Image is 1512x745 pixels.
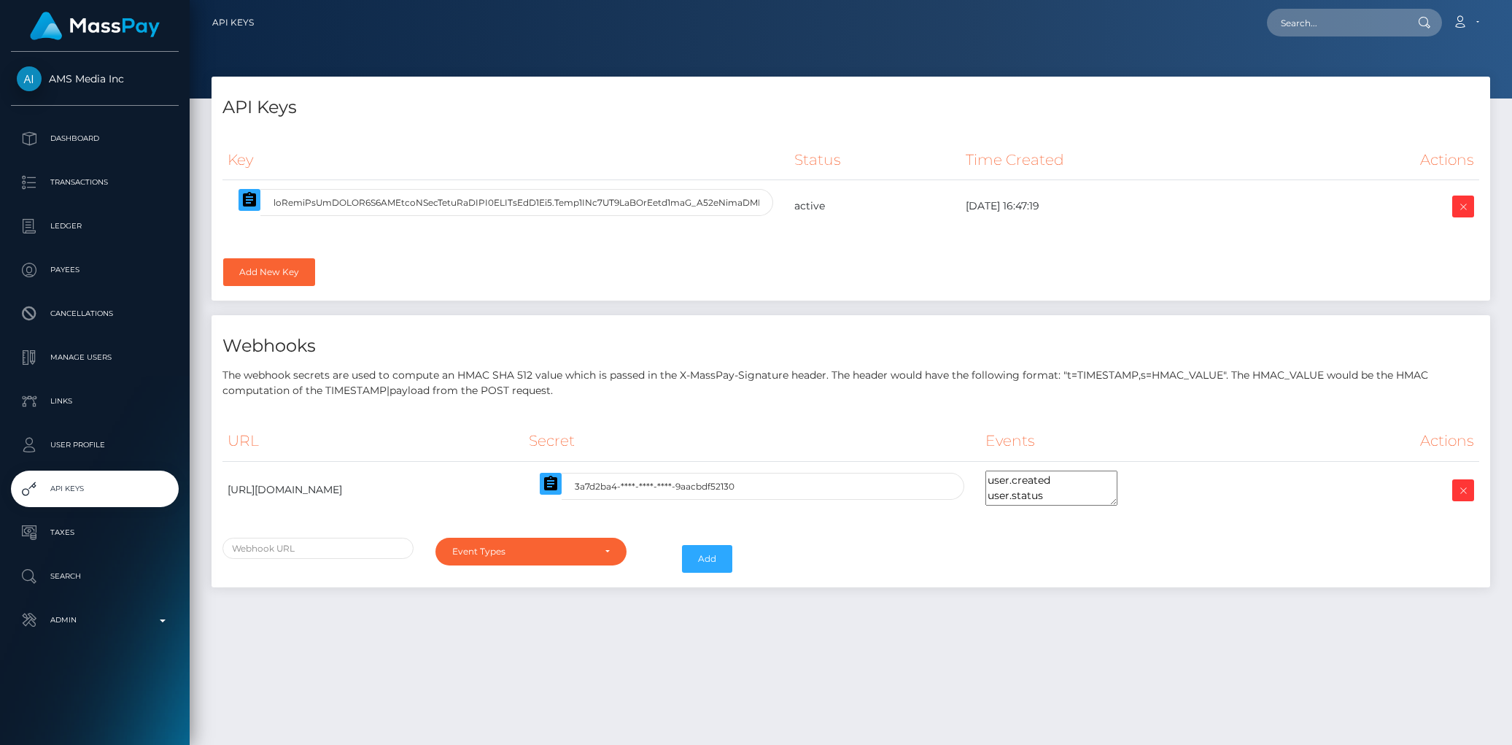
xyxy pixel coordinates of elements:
a: Dashboard [11,120,179,157]
a: Cancellations [11,296,179,332]
a: Payees [11,252,179,288]
p: Manage Users [17,347,173,368]
p: Ledger [17,215,173,237]
p: Payees [17,259,173,281]
p: User Profile [17,434,173,456]
p: Dashboard [17,128,173,150]
a: Links [11,383,179,420]
img: AMS Media Inc [17,66,42,91]
h4: API Keys [222,95,1479,120]
th: URL [222,421,524,461]
td: [DATE] 16:47:19 [961,180,1287,233]
p: Admin [17,609,173,631]
a: Search [11,558,179,595]
th: Time Created [961,140,1287,180]
input: Search... [1267,9,1404,36]
p: Transactions [17,171,173,193]
p: The webhook secrets are used to compute an HMAC SHA 512 value which is passed in the X-MassPay-Si... [222,368,1479,398]
a: Admin [11,602,179,638]
a: Taxes [11,514,179,551]
p: Cancellations [17,303,173,325]
a: Ledger [11,208,179,244]
td: [URL][DOMAIN_NAME] [222,461,524,519]
input: Webhook URL [222,538,414,559]
th: Actions [1287,140,1479,180]
p: Search [17,565,173,587]
a: Transactions [11,164,179,201]
a: User Profile [11,427,179,463]
th: Key [222,140,789,180]
span: AMS Media Inc [11,72,179,85]
th: Status [789,140,960,180]
h4: Webhooks [222,333,1479,359]
p: Links [17,390,173,412]
p: Taxes [17,522,173,544]
p: API Keys [17,478,173,500]
button: Event Types [435,538,627,565]
a: API Keys [212,7,254,38]
th: Actions [1324,421,1479,461]
a: API Keys [11,471,179,507]
button: Add [682,545,732,573]
th: Events [980,421,1324,461]
a: Add New Key [223,258,315,286]
div: Event Types [452,546,593,557]
td: active [789,180,960,233]
img: MassPay Logo [30,12,160,40]
textarea: user.created user.status payout.created payout.status load.created load.status load.reversed spen... [985,471,1117,506]
a: Manage Users [11,339,179,376]
th: Secret [524,421,980,461]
